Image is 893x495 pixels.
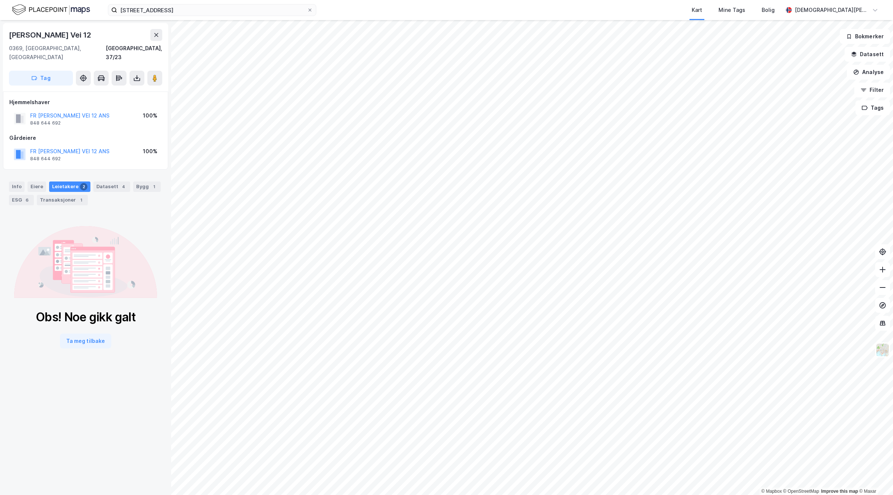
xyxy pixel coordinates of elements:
[718,6,745,15] div: Mine Tags
[77,196,85,204] div: 1
[143,147,157,156] div: 100%
[12,3,90,16] img: logo.f888ab2527a4732fd821a326f86c7f29.svg
[133,181,161,192] div: Bygg
[117,4,307,16] input: Søk på adresse, matrikkel, gårdeiere, leietakere eller personer
[60,334,111,348] button: Ta meg tilbake
[9,134,162,142] div: Gårdeiere
[150,183,158,190] div: 1
[23,196,31,204] div: 6
[30,120,61,126] div: 848 644 692
[9,71,73,86] button: Tag
[762,6,775,15] div: Bolig
[9,29,93,41] div: [PERSON_NAME] Vei 12
[93,181,130,192] div: Datasett
[9,98,162,107] div: Hjemmelshaver
[845,47,890,62] button: Datasett
[821,489,858,494] a: Improve this map
[143,111,157,120] div: 100%
[856,459,893,495] iframe: Chat Widget
[49,181,90,192] div: Leietakere
[80,183,87,190] div: 2
[847,65,890,80] button: Analyse
[783,489,819,494] a: OpenStreetMap
[9,44,106,62] div: 0369, [GEOGRAPHIC_DATA], [GEOGRAPHIC_DATA]
[120,183,127,190] div: 4
[855,100,890,115] button: Tags
[9,181,25,192] div: Info
[761,489,782,494] a: Mapbox
[854,83,890,97] button: Filter
[28,181,46,192] div: Eiere
[840,29,890,44] button: Bokmerker
[36,310,136,325] div: Obs! Noe gikk galt
[876,343,890,357] img: Z
[37,195,88,205] div: Transaksjoner
[692,6,702,15] div: Kart
[795,6,869,15] div: [DEMOGRAPHIC_DATA][PERSON_NAME]
[30,156,61,162] div: 848 644 692
[106,44,162,62] div: [GEOGRAPHIC_DATA], 37/23
[9,195,34,205] div: ESG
